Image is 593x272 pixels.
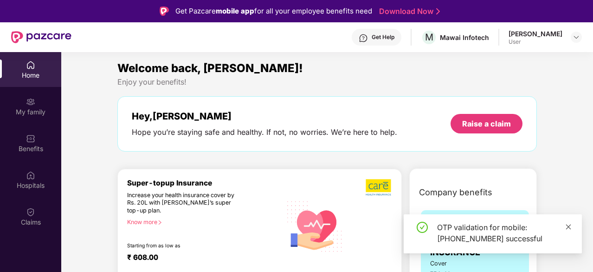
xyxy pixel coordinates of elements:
div: User [509,38,562,46]
div: Get Pazcare for all your employee benefits need [175,6,372,17]
div: Raise a claim [462,119,511,129]
img: svg+xml;base64,PHN2ZyBpZD0iSG9tZSIgeG1sbnM9Imh0dHA6Ly93d3cudzMub3JnLzIwMDAvc3ZnIiB3aWR0aD0iMjAiIG... [26,60,35,70]
div: Hope you’re staying safe and healthy. If not, no worries. We’re here to help. [132,127,397,137]
img: svg+xml;base64,PHN2ZyB4bWxucz0iaHR0cDovL3d3dy53My5vcmcvMjAwMC9zdmciIHhtbG5zOnhsaW5rPSJodHRwOi8vd3... [282,192,348,259]
img: svg+xml;base64,PHN2ZyB3aWR0aD0iMjAiIGhlaWdodD0iMjAiIHZpZXdCb3g9IjAgMCAyMCAyMCIgZmlsbD0ibm9uZSIgeG... [26,97,35,106]
img: svg+xml;base64,PHN2ZyBpZD0iRHJvcGRvd24tMzJ4MzIiIHhtbG5zPSJodHRwOi8vd3d3LnczLm9yZy8yMDAwL3N2ZyIgd2... [573,33,580,41]
div: Super-topup Insurance [127,179,282,187]
div: OTP validation for mobile: [PHONE_NUMBER] successful [437,222,571,244]
img: svg+xml;base64,PHN2ZyBpZD0iSGVscC0zMngzMiIgeG1sbnM9Imh0dHA6Ly93d3cudzMub3JnLzIwMDAvc3ZnIiB3aWR0aD... [359,33,368,43]
img: Logo [160,7,169,16]
div: Hey, [PERSON_NAME] [132,111,397,122]
div: Starting from as low as [127,243,242,249]
div: Mawai Infotech [440,33,489,42]
span: right [157,220,162,225]
div: ₹ 608.00 [127,253,272,264]
span: Welcome back, [PERSON_NAME]! [117,61,303,75]
div: [PERSON_NAME] [509,29,562,38]
span: Company benefits [419,186,492,199]
span: Cover [430,259,464,268]
img: svg+xml;base64,PHN2ZyBpZD0iSG9zcGl0YWxzIiB4bWxucz0iaHR0cDovL3d3dy53My5vcmcvMjAwMC9zdmciIHdpZHRoPS... [26,171,35,180]
a: Download Now [379,7,437,16]
div: Enjoy your benefits! [117,77,537,87]
img: Stroke [436,7,440,16]
div: Increase your health insurance cover by Rs. 20L with [PERSON_NAME]’s super top-up plan. [127,192,242,215]
span: M [425,32,433,43]
img: svg+xml;base64,PHN2ZyBpZD0iQ2xhaW0iIHhtbG5zPSJodHRwOi8vd3d3LnczLm9yZy8yMDAwL3N2ZyIgd2lkdGg9IjIwIi... [26,207,35,217]
span: check-circle [417,222,428,233]
img: svg+xml;base64,PHN2ZyBpZD0iQmVuZWZpdHMiIHhtbG5zPSJodHRwOi8vd3d3LnczLm9yZy8yMDAwL3N2ZyIgd2lkdGg9Ij... [26,134,35,143]
strong: mobile app [216,7,254,15]
span: close [565,224,572,230]
img: b5dec4f62d2307b9de63beb79f102df3.png [366,179,392,196]
img: New Pazcare Logo [11,31,71,43]
div: Know more [127,219,276,225]
div: Get Help [372,33,394,41]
